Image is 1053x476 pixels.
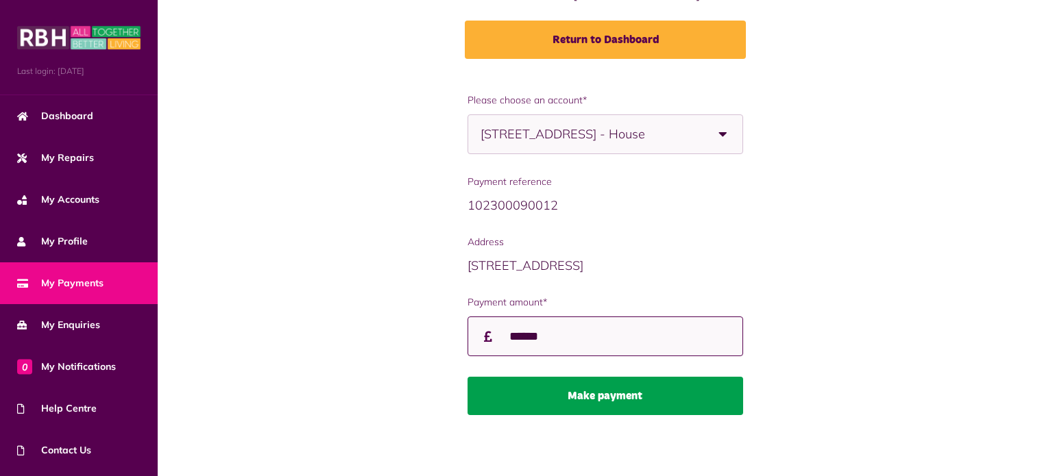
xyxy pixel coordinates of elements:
[17,234,88,249] span: My Profile
[468,235,743,249] span: Address
[17,443,91,458] span: Contact Us
[17,359,32,374] span: 0
[17,360,116,374] span: My Notifications
[465,21,746,59] a: Return to Dashboard
[468,175,743,189] span: Payment reference
[17,192,99,207] span: My Accounts
[17,109,93,123] span: Dashboard
[468,93,743,108] span: Please choose an account*
[481,115,669,153] span: [STREET_ADDRESS] - House
[468,197,558,213] span: 102300090012
[17,151,94,165] span: My Repairs
[468,295,743,310] label: Payment amount*
[468,258,583,273] span: [STREET_ADDRESS]
[17,24,141,51] img: MyRBH
[17,318,100,332] span: My Enquiries
[17,276,104,290] span: My Payments
[17,65,141,77] span: Last login: [DATE]
[17,401,97,416] span: Help Centre
[468,377,743,415] button: Make payment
